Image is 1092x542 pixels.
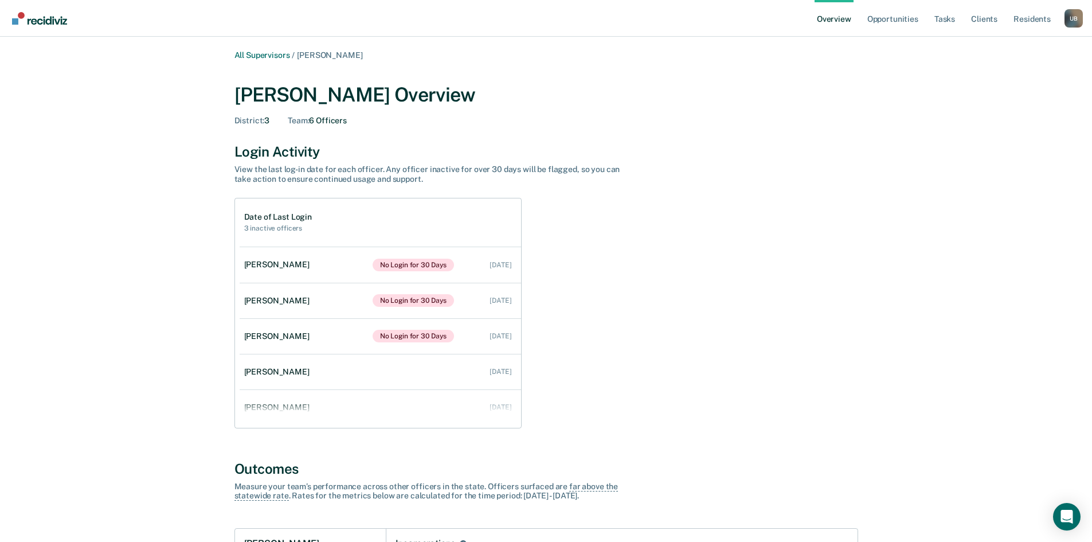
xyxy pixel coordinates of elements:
[234,461,858,477] div: Outcomes
[1064,9,1083,28] button: Profile dropdown button
[490,261,511,269] div: [DATE]
[244,224,312,232] h2: 3 inactive officers
[234,116,270,126] div: 3
[240,356,521,388] a: [PERSON_NAME] [DATE]
[1064,9,1083,28] div: U B
[289,50,297,60] span: /
[490,368,511,376] div: [DATE]
[373,294,455,307] span: No Login for 30 Days
[234,116,265,125] span: District :
[234,165,636,184] div: View the last log-in date for each officer. Any officer inactive for over 30 days will be flagged...
[244,212,312,222] h1: Date of Last Login
[297,50,362,60] span: [PERSON_NAME]
[234,50,290,60] a: All Supervisors
[490,332,511,340] div: [DATE]
[1053,503,1081,531] div: Open Intercom Messenger
[288,116,347,126] div: 6 Officers
[244,332,314,341] div: [PERSON_NAME]
[234,143,858,160] div: Login Activity
[490,297,511,305] div: [DATE]
[490,403,511,411] div: [DATE]
[244,296,314,306] div: [PERSON_NAME]
[244,367,314,377] div: [PERSON_NAME]
[240,247,521,283] a: [PERSON_NAME]No Login for 30 Days [DATE]
[234,482,636,501] div: Measure your team’s performance across other officer s in the state. Officer s surfaced are . Rat...
[234,83,858,107] div: [PERSON_NAME] Overview
[240,283,521,318] a: [PERSON_NAME]No Login for 30 Days [DATE]
[373,259,455,271] span: No Login for 30 Days
[288,116,309,125] span: Team :
[240,318,521,354] a: [PERSON_NAME]No Login for 30 Days [DATE]
[244,260,314,270] div: [PERSON_NAME]
[240,391,521,424] a: [PERSON_NAME] [DATE]
[244,403,314,412] div: [PERSON_NAME]
[12,12,67,25] img: Recidiviz
[373,330,455,342] span: No Login for 30 Days
[234,482,619,501] span: far above the statewide rate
